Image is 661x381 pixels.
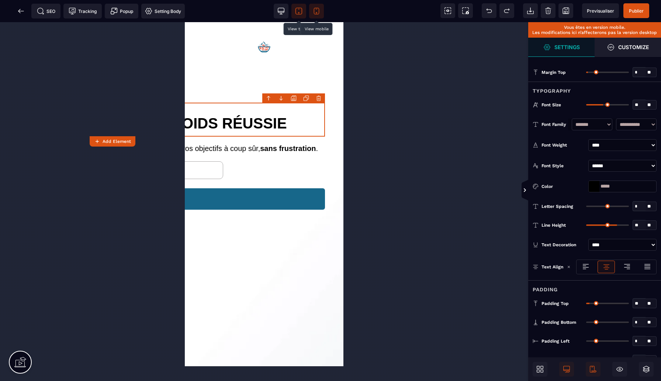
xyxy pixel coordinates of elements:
div: Font Family [541,121,568,128]
p: Text Align [533,263,563,271]
span: Font Size [541,102,561,108]
strong: Settings [554,44,580,50]
div: Text Decoration [541,241,585,248]
span: Open Blocks [533,362,547,377]
span: Tracking [69,7,97,15]
span: Preview [582,3,619,18]
div: Font Style [541,162,585,169]
strong: Add Element [103,139,131,144]
span: Desktop Only [559,362,574,377]
p: Vous êtes en version mobile. [532,25,657,30]
span: Margin Top [541,69,566,75]
span: Letter Spacing [541,203,573,209]
span: Mobile Only [586,362,601,377]
span: Hide/Show Block [612,362,627,377]
span: Setting Body [145,7,181,15]
strong: Customize [618,44,649,50]
div: Font Weight [541,141,585,149]
span: Publier [629,8,644,14]
span: Line Height [541,222,566,228]
span: Padding Bottom [541,319,576,325]
span: Settings [528,38,595,57]
span: Padding Top [541,301,569,306]
span: Previsualiser [587,8,614,14]
img: loading [567,265,571,269]
span: Popup [110,7,133,15]
div: Color [541,183,585,190]
span: Open Style Manager [595,38,661,57]
p: Les modifications ici n’affecterons pas la version desktop [532,30,657,35]
span: Screenshot [458,3,473,18]
span: View components [440,3,455,18]
button: Add Element [90,136,135,147]
div: Typography [528,82,661,95]
div: Padding [528,280,661,294]
img: ceda149cfb68445fcc8fbbdc1ee5c05d_YR_logo_web-04.png [73,18,86,31]
span: SEO [37,7,55,15]
b: sans frustration [75,122,131,130]
span: Padding Left [541,338,570,344]
span: Open Layers [639,362,654,377]
span: Padding Right [541,357,572,363]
